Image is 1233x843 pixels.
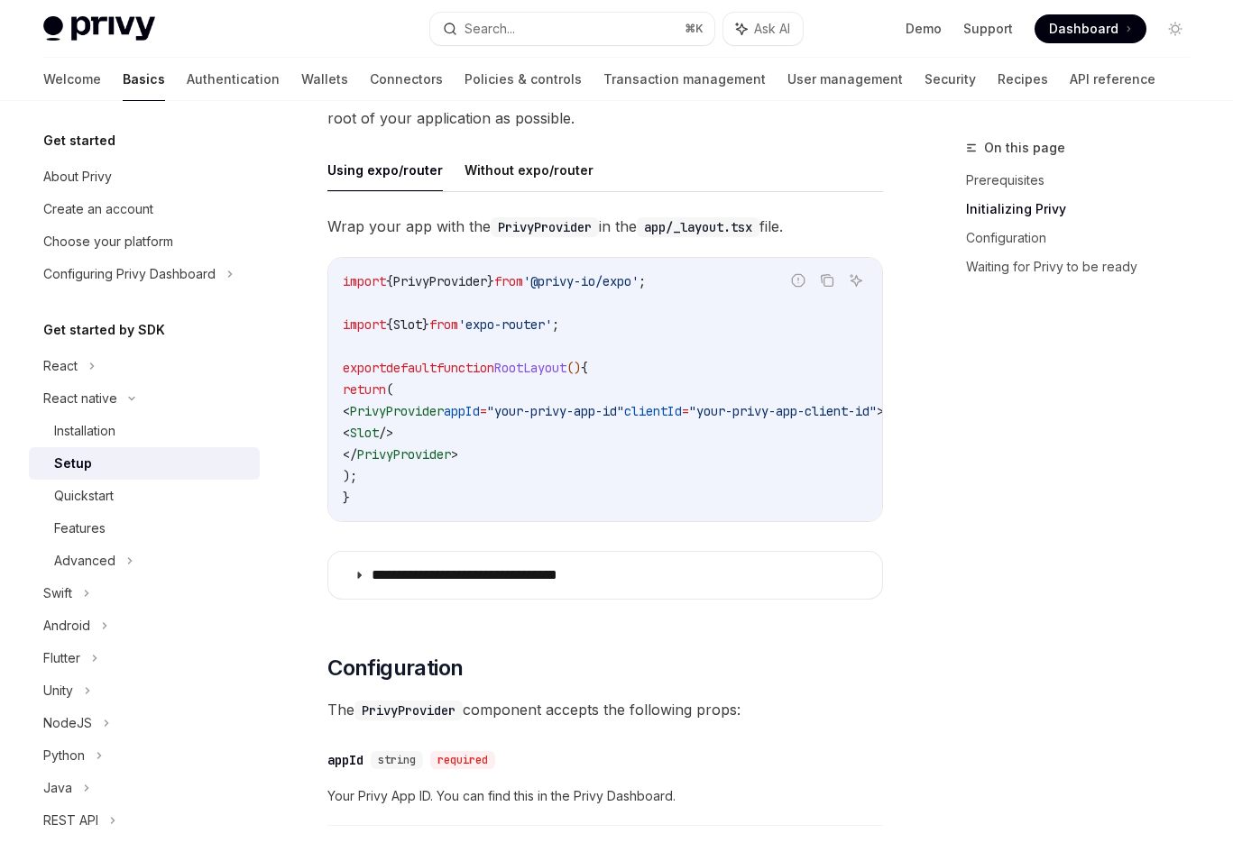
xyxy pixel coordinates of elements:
span: function [437,360,494,376]
span: /> [379,425,393,441]
span: appId [444,403,480,419]
div: Android [43,615,90,637]
a: Setup [29,447,260,480]
div: Setup [54,453,92,474]
span: ( [386,381,393,398]
a: Dashboard [1035,14,1146,43]
a: Installation [29,415,260,447]
div: Installation [54,420,115,442]
span: </ [343,446,357,463]
div: Features [54,518,106,539]
span: from [494,273,523,289]
button: Ask AI [723,13,803,45]
a: Choose your platform [29,225,260,258]
span: = [480,403,487,419]
span: = [682,403,689,419]
span: Configuration [327,654,463,683]
a: Recipes [998,58,1048,101]
span: return [343,381,386,398]
span: PrivyProvider [393,273,487,289]
a: Welcome [43,58,101,101]
span: { [386,316,393,333]
code: app/_layout.tsx [637,217,759,237]
a: Features [29,512,260,545]
span: PrivyProvider [350,403,444,419]
a: Policies & controls [465,58,582,101]
a: Quickstart [29,480,260,512]
button: Without expo/router [465,149,593,191]
div: Unity [43,680,73,701]
button: Ask AI [844,269,868,292]
span: Dashboard [1049,20,1118,38]
div: Choose your platform [43,231,173,252]
span: Slot [350,425,379,441]
span: } [487,273,494,289]
h5: Get started [43,130,115,151]
a: Basics [123,58,165,101]
span: ); [343,468,357,484]
a: Waiting for Privy to be ready [966,252,1204,281]
h5: Get started by SDK [43,319,165,341]
span: default [386,360,437,376]
button: Report incorrect code [787,269,810,292]
button: Using expo/router [327,149,443,191]
a: Prerequisites [966,166,1204,195]
button: Search...⌘K [430,13,714,45]
span: Ask AI [754,20,790,38]
span: ⌘ K [685,22,704,36]
span: PrivyProvider [357,446,451,463]
a: Configuration [966,224,1204,252]
span: > [451,446,458,463]
div: Configuring Privy Dashboard [43,263,216,285]
span: } [343,490,350,506]
div: REST API [43,810,98,831]
span: Slot [393,316,422,333]
span: import [343,316,386,333]
a: Transaction management [603,58,766,101]
code: PrivyProvider [354,701,463,720]
div: Python [43,745,85,766]
span: } [422,316,429,333]
span: The component accepts the following props: [327,697,883,722]
a: Initializing Privy [966,195,1204,224]
div: About Privy [43,166,112,188]
span: from [429,316,458,333]
span: import [343,273,386,289]
a: Authentication [187,58,280,101]
span: () [566,360,581,376]
div: React [43,355,78,377]
span: 'expo-router' [458,316,552,333]
div: appId [327,751,363,769]
span: > [877,403,884,419]
div: required [430,751,495,769]
a: Wallets [301,58,348,101]
div: Create an account [43,198,153,220]
img: light logo [43,16,155,41]
span: On this page [984,137,1065,159]
button: Copy the contents from the code block [815,269,839,292]
div: Advanced [54,550,115,572]
span: clientId [624,403,682,419]
span: < [343,403,350,419]
span: RootLayout [494,360,566,376]
a: User management [787,58,903,101]
a: Demo [906,20,942,38]
span: '@privy-io/expo' [523,273,639,289]
span: "your-privy-app-id" [487,403,624,419]
span: { [581,360,588,376]
div: Java [43,777,72,799]
a: Connectors [370,58,443,101]
a: Security [925,58,976,101]
span: string [378,753,416,767]
span: Wrap your app with the in the file. [327,214,883,239]
div: React native [43,388,117,409]
a: Create an account [29,193,260,225]
span: export [343,360,386,376]
span: < [343,425,350,441]
div: Search... [465,18,515,40]
span: { [386,273,393,289]
a: About Privy [29,160,260,193]
span: Your Privy App ID. You can find this in the Privy Dashboard. [327,785,883,807]
div: Quickstart [54,485,114,507]
a: Support [963,20,1013,38]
